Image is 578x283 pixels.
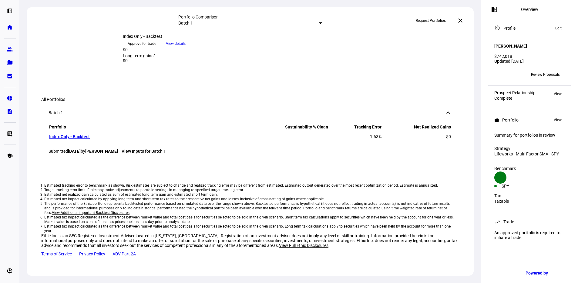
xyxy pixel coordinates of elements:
[494,219,500,225] mat-icon: trending_up
[457,17,464,24] mat-icon: close
[7,108,13,115] eth-mat-symbol: description
[166,39,186,48] span: View details
[494,218,565,225] eth-panel-overview-card-header: Trade
[250,132,328,141] td: —
[502,118,519,122] div: Portfolio
[494,118,499,122] mat-icon: work
[555,25,562,32] span: Edit
[4,57,16,69] a: folder_copy
[52,211,129,215] span: View Additional Important Backtest Disclosures
[552,25,565,32] button: Edit
[4,105,16,118] a: description
[494,54,565,59] div: $742,018
[279,243,328,248] span: View Full Ethic Disclosures
[7,153,13,159] eth-mat-symbol: school
[494,25,500,31] mat-icon: account_circle
[161,39,190,48] button: View details
[491,6,498,13] mat-icon: left_panel_open
[4,92,16,104] a: pie_chart
[526,70,565,79] button: Review Proposals
[416,16,446,25] span: Request Portfolios
[49,149,452,154] div: Submitted
[494,133,565,138] div: Summary for portfolios in review
[123,39,161,48] button: Approve for trade
[494,25,565,32] eth-panel-overview-card-header: Profile
[4,70,16,82] a: bid_landscape
[178,15,322,19] div: Portfolio Comparison
[153,52,156,56] sup: 7
[161,41,190,46] a: View details
[41,97,459,102] div: All Portfolios
[491,228,568,242] div: An approved portfolio is required to initiate a trade.
[531,70,560,79] span: Review Proposals
[502,184,529,188] div: SPY
[178,21,193,25] mat-select-trigger: Batch 1
[503,219,514,224] div: Trade
[44,188,456,192] li: Target tracking error limit. Ethic may make adjustments to portfolio settings in managing to spec...
[551,90,565,98] button: View
[494,44,527,48] h4: [PERSON_NAME]
[494,90,536,95] div: Prospect Relationship
[329,132,382,141] td: 1.63%
[122,149,166,154] a: View Inputs for Batch 1
[329,124,382,132] th: Tracking Error
[554,116,562,124] span: View
[551,116,565,124] button: View
[7,60,13,66] eth-mat-symbol: folder_copy
[7,268,13,274] eth-mat-symbol: account_circle
[411,16,451,25] button: Request Portfolios
[85,149,118,154] strong: [PERSON_NAME]
[494,59,565,64] div: Updated [DATE]
[494,146,565,151] div: Strategy
[494,116,565,124] eth-panel-overview-card-header: Portfolio
[123,53,156,58] span: Long term gains
[44,192,456,197] li: Estimated net realized gain calculated as sum of estimated long term gain and estimated short ter...
[81,149,118,154] span: by
[49,134,90,139] a: Index Only - Backtest
[41,251,72,256] a: Terms of Service
[494,151,565,156] div: Lifeworks - Multi Factor SMA - SPY
[523,267,569,278] a: Powered by
[123,58,250,63] div: $0
[250,124,328,132] th: Sustainability % Clean
[79,251,105,256] a: Privacy Policy
[494,199,565,204] div: Taxable
[7,24,13,30] eth-mat-symbol: home
[4,43,16,55] a: group
[123,34,250,39] div: Index Only - Backtest
[49,110,63,115] div: Batch 1
[7,8,13,14] eth-mat-symbol: left_panel_open
[7,95,13,101] eth-mat-symbol: pie_chart
[7,46,13,52] eth-mat-symbol: group
[44,183,456,188] li: Estimated tracking error to benchmark as shown. Risk estimates are subject to change and realized...
[44,224,456,233] li: Estimated tax impact calculated as the difference between market value and total cost basis for s...
[113,251,136,256] a: ADV Part 2A
[497,72,502,77] span: ER
[123,47,250,52] div: $0
[44,215,456,224] li: Estimated tax impact calculated as the difference between market value and total cost basis for s...
[494,166,565,171] div: Benchmark
[494,96,536,101] div: Complete
[382,132,451,141] td: $0
[7,73,13,79] eth-mat-symbol: bid_landscape
[382,124,451,132] th: Net Realized Gains
[44,197,456,201] li: Estimated tax impact calculated by applying long-term and short-term tax rates to their respectiv...
[521,7,538,12] div: Overview
[4,21,16,33] a: home
[44,201,456,215] li: The performance of the Ethic portfolio represents backtested performance based on simulated data ...
[503,26,516,31] div: Profile
[68,149,81,154] strong: [DATE]
[7,131,13,137] eth-mat-symbol: list_alt_add
[445,109,452,116] mat-icon: keyboard_arrow_down
[41,233,459,248] div: Ethic Inc. is an SEC Registered Investment Adviser located in [US_STATE], [GEOGRAPHIC_DATA]. Regi...
[494,193,565,198] div: Tax
[554,90,562,98] span: View
[49,124,249,132] th: Portfolio
[128,39,156,48] span: Approve for trade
